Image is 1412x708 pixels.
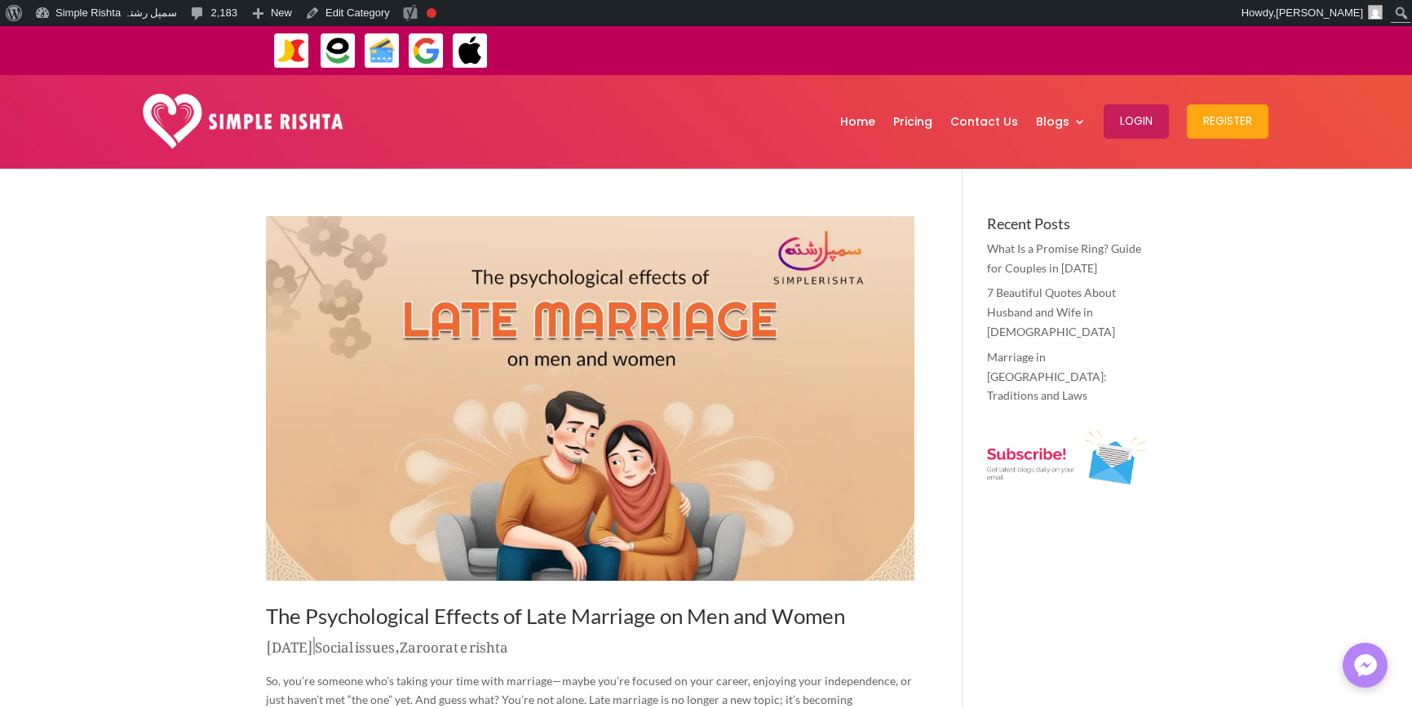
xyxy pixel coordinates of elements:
[987,350,1107,403] a: Marriage in [GEOGRAPHIC_DATA]: Traditions and Laws
[266,635,914,666] p: | ,
[452,33,489,69] img: ApplePay-icon
[315,626,395,661] a: Social issues
[266,216,914,581] img: The Psychological Effects of Late Marriage on Men and Women
[400,626,508,661] a: Zaroorat e rishta
[1104,104,1169,139] button: Login
[1187,79,1268,164] a: Register
[320,33,356,69] img: EasyPaisa-icon
[1187,104,1268,139] button: Register
[1349,649,1382,682] img: Messenger
[1036,79,1086,164] a: Blogs
[987,216,1146,239] h4: Recent Posts
[987,285,1116,339] a: 7 Beautiful Quotes About Husband and Wife in [DEMOGRAPHIC_DATA]
[1104,79,1169,164] a: Login
[950,79,1018,164] a: Contact Us
[840,79,875,164] a: Home
[364,33,401,69] img: Credit Cards
[266,626,313,661] span: [DATE]
[273,33,310,69] img: JazzCash-icon
[408,33,445,69] img: GooglePay-icon
[987,241,1141,275] a: What Is a Promise Ring? Guide for Couples in [DATE]
[893,79,932,164] a: Pricing
[427,8,436,18] div: Focus keyphrase not set
[1276,7,1363,19] span: [PERSON_NAME]
[266,603,845,629] a: The Psychological Effects of Late Marriage on Men and Women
